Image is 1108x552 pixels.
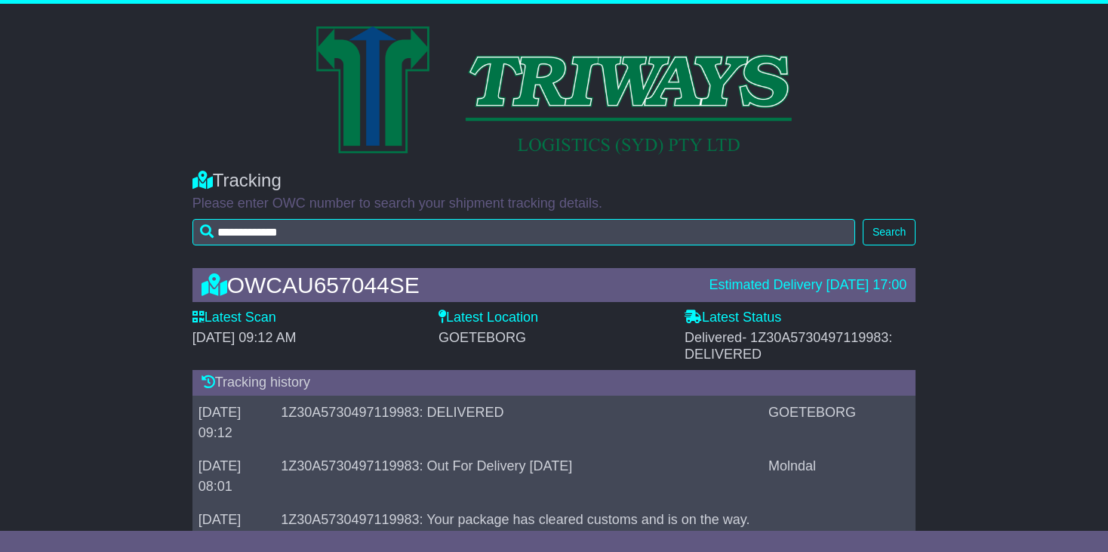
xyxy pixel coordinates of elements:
td: 1Z30A5730497119983: DELIVERED [275,396,762,449]
img: GetCustomerLogo [316,26,792,155]
div: Tracking history [192,370,916,396]
label: Latest Scan [192,310,276,326]
div: Estimated Delivery [DATE] 17:00 [709,277,907,294]
td: [DATE] 08:01 [192,449,275,503]
p: Please enter OWC number to search your shipment tracking details. [192,196,916,212]
button: Search [863,219,916,245]
div: OWCAU657044SE [194,273,702,298]
td: Molndal [762,449,916,503]
span: Delivered [685,330,892,362]
span: - 1Z30A5730497119983: DELIVERED [685,330,892,362]
span: GOETEBORG [439,330,526,345]
span: [DATE] 09:12 AM [192,330,297,345]
label: Latest Location [439,310,538,326]
td: 1Z30A5730497119983: Out For Delivery [DATE] [275,449,762,503]
td: GOETEBORG [762,396,916,449]
div: Tracking [192,170,916,192]
td: [DATE] 09:12 [192,396,275,449]
label: Latest Status [685,310,781,326]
